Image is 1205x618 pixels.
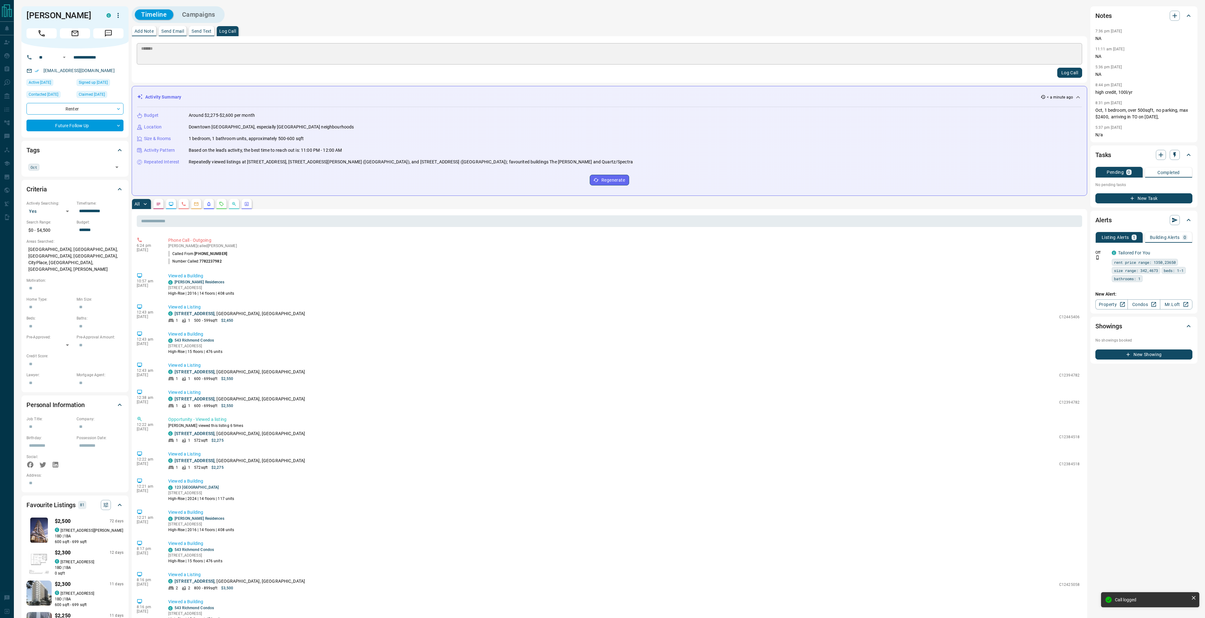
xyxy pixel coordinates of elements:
[199,259,222,264] span: 7782237982
[188,438,190,443] p: 1
[175,606,214,610] a: 543 Richmond Condos
[244,201,249,207] svg: Agent Actions
[55,518,71,525] p: $2,500
[1128,299,1160,309] a: Condos
[168,285,234,291] p: [STREET_ADDRESS]
[168,370,173,374] div: condos.ca
[175,431,215,436] a: [STREET_ADDRESS]
[26,500,76,510] h2: Favourite Listings
[219,29,236,33] p: Log Call
[175,369,305,375] p: , [GEOGRAPHIC_DATA], [GEOGRAPHIC_DATA]
[26,454,73,460] p: Social:
[206,201,211,207] svg: Listing Alerts
[1059,400,1080,405] p: C12394782
[1107,170,1124,174] p: Pending
[168,291,234,296] p: High-Rise | 2016 | 14 floors | 408 units
[168,362,1080,369] p: Viewed a Listing
[168,490,234,496] p: [STREET_ADDRESS]
[194,403,217,409] p: 600 - 699 sqft
[1095,132,1192,138] p: N/a
[175,338,214,343] a: 543 Richmond Condos
[175,280,224,284] a: [PERSON_NAME] Residences
[26,201,73,206] p: Actively Searching:
[194,465,208,470] p: 572 sqft
[175,396,215,401] a: [STREET_ADDRESS]
[79,91,105,98] span: Claimed [DATE]
[1115,597,1189,602] div: Call logged
[137,373,159,377] p: [DATE]
[30,518,48,543] img: Favourited listing
[55,602,123,608] p: 600 sqft - 699 sqft
[221,403,233,409] p: $2,550
[77,297,123,302] p: Min Size:
[168,431,173,436] div: condos.ca
[1114,259,1176,265] span: rent price range: 1350,23650
[1095,71,1192,78] p: NA
[26,334,73,340] p: Pre-Approved:
[1095,8,1192,23] div: Notes
[26,206,73,216] div: Yes
[189,112,255,119] p: Around $2,275-$2,600 per month
[26,225,73,235] p: $0 - $4,500
[1150,235,1180,240] p: Building Alerts
[26,79,73,88] div: Sun Oct 12 2025
[168,540,1080,547] p: Viewed a Building
[55,596,123,602] p: 1 BD | 1 BA
[168,280,173,285] div: condos.ca
[137,395,159,400] p: 12:38 am
[188,585,190,591] p: 2
[168,423,1080,428] p: [PERSON_NAME] viewed this listing 6 times
[26,548,123,576] a: Favourited listing$2,30012 dayscondos.ca[STREET_ADDRESS]1BD |1BA0 sqft
[168,338,173,343] div: condos.ca
[77,334,123,340] p: Pre-Approval Amount:
[175,485,219,490] a: 123 [GEOGRAPHIC_DATA]
[168,553,222,558] p: [STREET_ADDRESS]
[79,79,108,86] span: Signed up [DATE]
[137,422,159,427] p: 12:22 am
[168,244,1080,248] p: [PERSON_NAME] called [PERSON_NAME]
[211,465,224,470] p: $2,275
[168,598,1080,605] p: Viewed a Building
[137,515,159,520] p: 12:21 am
[168,527,234,533] p: High-Rise | 2016 | 14 floors | 408 units
[144,135,171,142] p: Size & Rooms
[1102,235,1129,240] p: Listing Alerts
[26,120,123,131] div: Future Follow Up
[26,416,73,422] p: Job Title:
[29,549,49,574] img: Favourited listing
[175,310,305,317] p: , [GEOGRAPHIC_DATA], [GEOGRAPHIC_DATA]
[35,69,39,73] svg: Email Verified
[156,201,161,207] svg: Notes
[55,581,71,588] p: $2,300
[168,485,173,490] div: condos.ca
[135,202,140,206] p: All
[168,416,1080,423] p: Opportunity - Viewed a listing
[181,201,186,207] svg: Calls
[1059,372,1080,378] p: C12394782
[1133,235,1135,240] p: 1
[176,318,178,323] p: 1
[168,571,1080,578] p: Viewed a Listing
[26,315,73,321] p: Beds:
[26,473,123,478] p: Address:
[26,143,123,158] div: Tags
[168,478,1080,485] p: Viewed a Building
[77,435,123,441] p: Possession Date:
[26,579,123,608] a: Favourited listing$2,30011 dayscondos.ca[STREET_ADDRESS]1BD |1BA600 sqft - 699 sqft
[1095,65,1122,69] p: 5:36 pm [DATE]
[144,124,162,130] p: Location
[161,29,184,33] p: Send Email
[194,201,199,207] svg: Emails
[168,509,1080,516] p: Viewed a Building
[1095,321,1122,331] h2: Showings
[194,376,217,382] p: 600 - 699 sqft
[176,376,178,382] p: 1
[168,579,173,583] div: condos.ca
[26,10,97,20] h1: [PERSON_NAME]
[1047,94,1073,100] p: < a minute ago
[1059,314,1080,320] p: C12445406
[26,372,73,378] p: Lawyer:
[77,201,123,206] p: Timeframe:
[26,182,123,197] div: Criteria
[137,279,159,283] p: 10:57 am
